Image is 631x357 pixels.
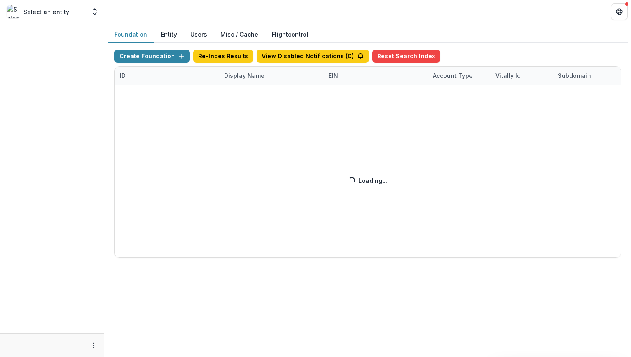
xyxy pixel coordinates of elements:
button: Misc / Cache [214,27,265,43]
img: Select an entity [7,5,20,18]
p: Select an entity [23,7,69,16]
button: Open entity switcher [89,3,101,20]
button: More [89,340,99,350]
button: Entity [154,27,184,43]
button: Foundation [108,27,154,43]
a: Flightcontrol [272,30,308,39]
button: Get Help [611,3,628,20]
button: Users [184,27,214,43]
